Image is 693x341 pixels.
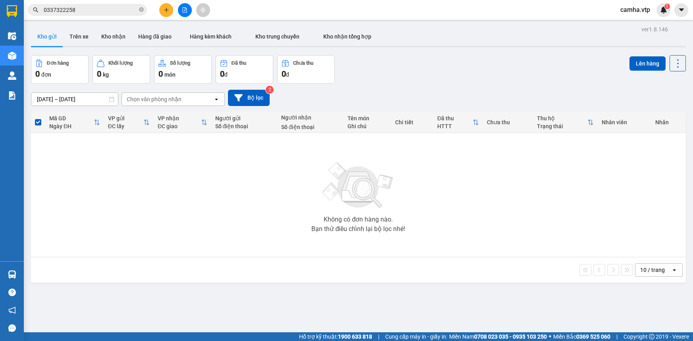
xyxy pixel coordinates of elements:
span: question-circle [8,289,16,296]
div: Nhãn [655,119,682,125]
img: icon-new-feature [660,6,667,13]
th: Toggle SortBy [154,112,211,133]
span: đ [286,71,289,78]
div: Mã GD [49,115,94,121]
span: 0 [220,69,224,79]
span: Kho nhận tổng hợp [323,33,371,40]
button: plus [159,3,173,17]
span: search [33,7,39,13]
button: Kho nhận [95,27,132,46]
span: đ [224,71,228,78]
span: 0 [282,69,286,79]
div: Bạn thử điều chỉnh lại bộ lọc nhé! [311,226,405,232]
img: solution-icon [8,91,16,100]
span: món [164,71,176,78]
sup: 1 [664,4,670,9]
span: Miền Nam [449,332,547,341]
button: Đơn hàng0đơn [31,55,89,84]
sup: 2 [266,86,274,94]
div: Chưa thu [293,60,313,66]
div: Số lượng [170,60,190,66]
div: Tên món [347,115,387,121]
button: caret-down [674,3,688,17]
span: 0 [158,69,163,79]
img: warehouse-icon [8,71,16,80]
span: Hỗ trợ kỹ thuật: [299,332,372,341]
span: ⚪️ [549,335,551,338]
th: Toggle SortBy [104,112,154,133]
span: aim [200,7,206,13]
button: Chưa thu0đ [277,55,335,84]
div: Đơn hàng [47,60,69,66]
div: Thu hộ [537,115,588,121]
span: plus [164,7,169,13]
span: notification [8,306,16,314]
button: Hàng đã giao [132,27,178,46]
span: file-add [182,7,187,13]
span: Miền Bắc [553,332,610,341]
span: | [616,332,618,341]
span: 1 [666,4,668,9]
span: caret-down [678,6,685,13]
img: warehouse-icon [8,32,16,40]
button: Lên hàng [629,56,666,71]
div: VP gửi [108,115,143,121]
div: Đã thu [232,60,246,66]
input: Select a date range. [31,93,118,106]
div: Đã thu [437,115,473,121]
button: Khối lượng0kg [93,55,150,84]
span: Hàng kèm khách [190,33,232,40]
svg: open [213,96,220,102]
span: 0 [35,69,40,79]
div: Ngày ĐH [49,123,94,129]
div: HTTT [437,123,473,129]
div: VP nhận [158,115,201,121]
span: copyright [649,334,654,339]
svg: open [671,267,678,273]
div: ver 1.8.146 [641,25,668,34]
span: đơn [41,71,51,78]
img: svg+xml;base64,PHN2ZyBjbGFzcz0ibGlzdC1wbHVnX19zdmciIHhtbG5zPSJodHRwOi8vd3d3LnczLm9yZy8yMDAwL3N2Zy... [319,158,398,213]
img: logo-vxr [7,5,17,17]
span: Kho trung chuyển [255,33,299,40]
span: 0 [97,69,101,79]
img: warehouse-icon [8,270,16,279]
strong: 1900 633 818 [338,333,372,340]
button: Bộ lọc [228,90,270,106]
button: file-add [178,3,192,17]
button: Số lượng0món [154,55,212,84]
span: camha.vtp [614,5,656,15]
span: close-circle [139,6,144,14]
div: Nhân viên [602,119,647,125]
div: Khối lượng [108,60,133,66]
div: 10 / trang [640,266,665,274]
span: close-circle [139,7,144,12]
strong: 0708 023 035 - 0935 103 250 [474,333,547,340]
th: Toggle SortBy [433,112,483,133]
div: Người gửi [215,115,274,121]
div: Chưa thu [487,119,529,125]
button: Trên xe [63,27,95,46]
span: message [8,324,16,332]
img: warehouse-icon [8,52,16,60]
div: ĐC giao [158,123,201,129]
div: Ghi chú [347,123,387,129]
span: kg [103,71,109,78]
input: Tìm tên, số ĐT hoặc mã đơn [44,6,137,14]
div: Trạng thái [537,123,588,129]
div: Người nhận [281,114,340,121]
div: Chọn văn phòng nhận [127,95,181,103]
div: Không có đơn hàng nào. [324,216,393,223]
th: Toggle SortBy [45,112,104,133]
div: ĐC lấy [108,123,143,129]
span: | [378,332,379,341]
strong: 0369 525 060 [576,333,610,340]
button: Đã thu0đ [216,55,273,84]
th: Toggle SortBy [533,112,598,133]
div: Số điện thoại [215,123,274,129]
span: Cung cấp máy in - giấy in: [385,332,447,341]
div: Số điện thoại [281,124,340,130]
button: Kho gửi [31,27,63,46]
button: aim [196,3,210,17]
div: Chi tiết [395,119,429,125]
